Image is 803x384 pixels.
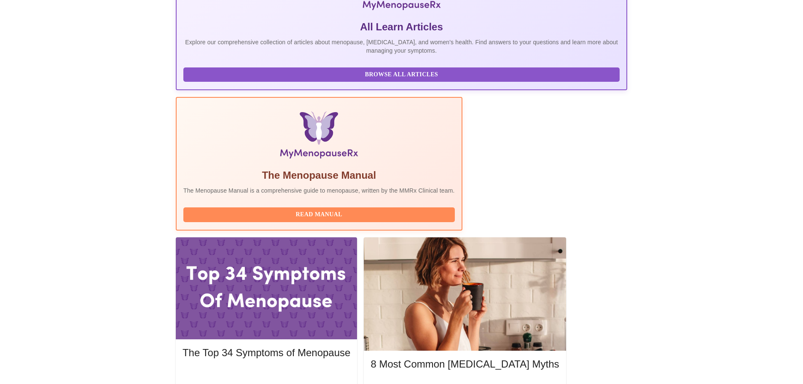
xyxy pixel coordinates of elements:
h5: The Menopause Manual [183,169,455,182]
button: Read More [183,367,350,382]
span: Read More [191,369,342,380]
a: Read Manual [183,210,457,218]
button: Browse All Articles [183,67,620,82]
img: Menopause Manual [226,111,411,162]
h5: 8 Most Common [MEDICAL_DATA] Myths [371,357,559,371]
h5: The Top 34 Symptoms of Menopause [183,346,350,360]
p: The Menopause Manual is a comprehensive guide to menopause, written by the MMRx Clinical team. [183,186,455,195]
p: Explore our comprehensive collection of articles about menopause, [MEDICAL_DATA], and women's hea... [183,38,620,55]
span: Read Manual [192,209,446,220]
h5: All Learn Articles [183,20,620,34]
a: Browse All Articles [183,70,622,78]
button: Read Manual [183,207,455,222]
a: Read More [183,370,352,377]
span: Browse All Articles [192,70,611,80]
